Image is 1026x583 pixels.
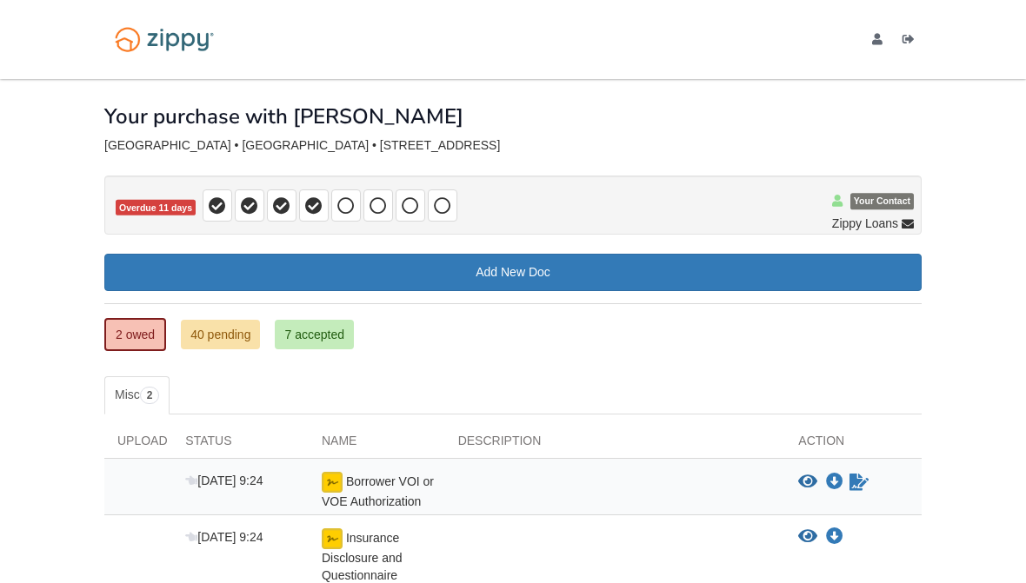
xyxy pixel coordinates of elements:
span: [DATE] 9:24 [185,530,263,544]
div: Status [172,432,309,458]
span: Overdue 11 days [116,200,196,216]
div: Action [785,432,922,458]
div: [GEOGRAPHIC_DATA] • [GEOGRAPHIC_DATA] • [STREET_ADDRESS] [104,138,922,153]
a: edit profile [872,33,889,50]
a: 7 accepted [275,320,354,349]
a: Download Borrower VOI or VOE Authorization [826,475,843,489]
div: Upload [104,432,172,458]
span: [DATE] 9:24 [185,474,263,487]
span: Borrower VOI or VOE Authorization [322,474,434,508]
a: Waiting for your co-borrower to e-sign [848,472,870,493]
div: Description [445,432,786,458]
h1: Your purchase with [PERSON_NAME] [104,105,463,128]
a: Misc [104,376,170,414]
a: Download Insurance Disclosure and Questionnaire [826,530,843,544]
span: Your Contact [850,194,914,210]
span: Insurance Disclosure and Questionnaire [322,531,403,582]
a: Add New Doc [104,254,922,291]
img: Logo [104,19,224,60]
span: 2 [140,387,160,404]
div: Name [309,432,445,458]
a: Log out [903,33,922,50]
button: View Borrower VOI or VOE Authorization [798,474,817,491]
img: esign [322,528,343,549]
span: Zippy Loans [832,215,898,232]
a: 40 pending [181,320,260,349]
img: esign [322,472,343,493]
button: View Insurance Disclosure and Questionnaire [798,528,817,546]
a: 2 owed [104,318,166,351]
